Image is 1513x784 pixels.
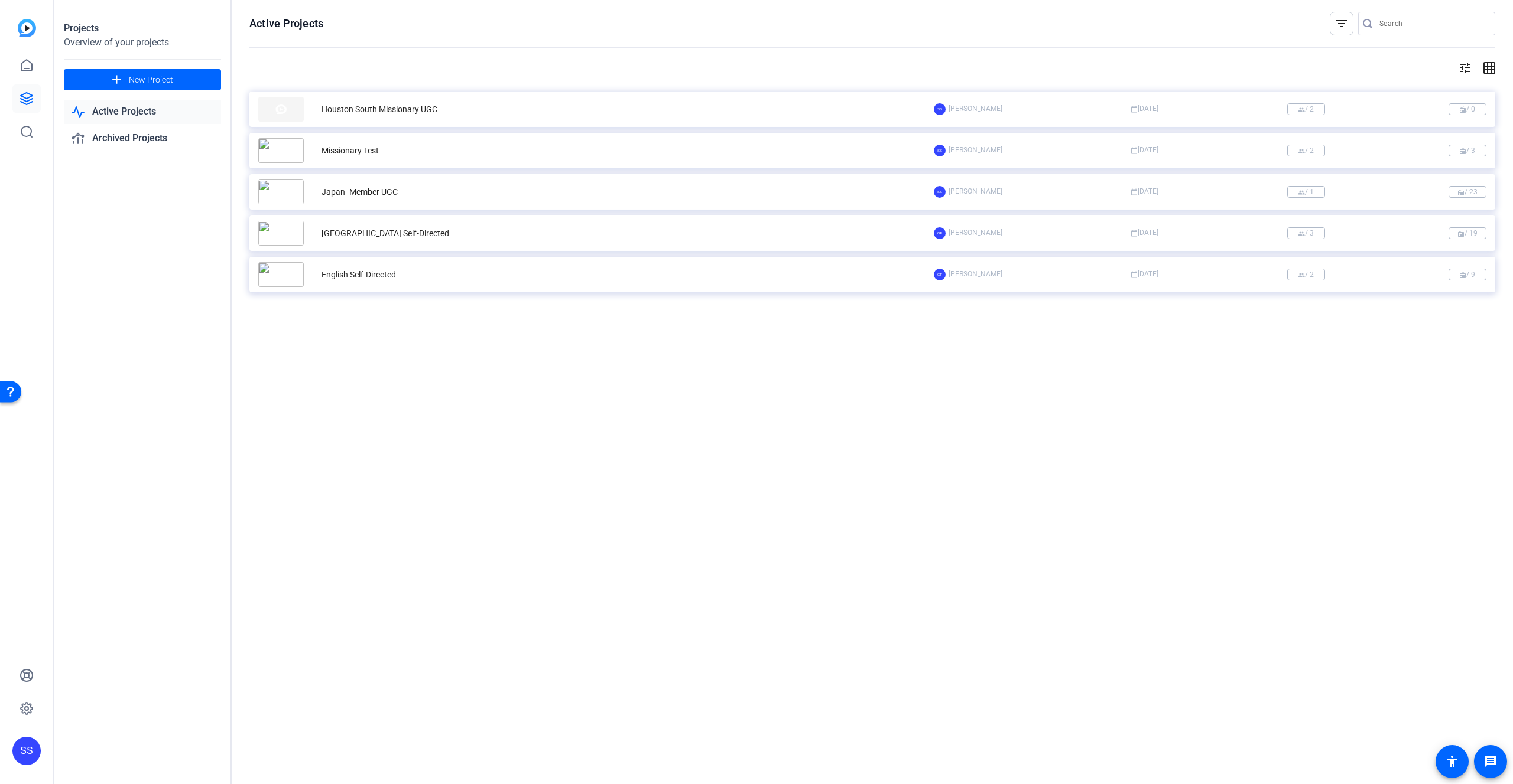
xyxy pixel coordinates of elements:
[1131,147,1138,154] mat-icon: calendar_today
[1449,227,1486,239] span: / 19
[934,227,946,239] div: GF
[949,145,1002,156] span: [PERSON_NAME]
[322,145,379,157] div: Missionary Test
[322,186,398,198] div: Japan- Member UGC
[1298,272,1305,279] mat-icon: group
[1126,103,1164,115] span: [DATE]
[258,262,304,287] img: thumb_2025-08-16-19-34-21-680.webp
[1126,227,1164,239] span: [DATE]
[1126,145,1164,156] span: [DATE]
[1449,269,1486,280] span: / 9
[109,73,124,87] mat-icon: add
[1131,271,1138,278] mat-icon: calendar_today
[1131,230,1138,237] mat-icon: calendar_today
[258,138,304,163] img: thumb_2025-08-22-18-05-55-255.webp
[1298,148,1305,155] mat-icon: group
[934,269,946,280] div: GF
[1298,189,1305,196] mat-icon: group
[64,21,221,35] div: Projects
[1298,106,1305,113] mat-icon: group
[322,269,396,281] div: English Self-Directed
[1483,754,1498,769] mat-icon: message
[1459,148,1466,155] mat-icon: radio
[1457,230,1465,237] mat-icon: radio
[1131,188,1138,195] mat-icon: calendar_today
[1287,145,1325,156] span: / 2
[949,186,1002,198] span: [PERSON_NAME]
[18,19,36,37] img: blue-gradient.svg
[1481,61,1495,75] mat-icon: grid_on
[129,74,173,86] span: New Project
[12,737,41,765] div: SS
[1287,186,1325,198] span: / 1
[934,186,946,198] div: SS
[64,69,221,90] button: New Project
[1449,145,1486,156] span: / 3
[322,227,449,240] div: [GEOGRAPHIC_DATA] Self-Directed
[64,126,221,151] a: Archived Projects
[1287,103,1325,115] span: / 2
[934,145,946,156] div: SS
[949,269,1002,280] span: [PERSON_NAME]
[1379,17,1486,31] input: Search
[1445,754,1459,769] mat-icon: accessibility
[934,103,946,115] div: SS
[258,179,304,204] img: thumb_2025-08-07-23-58-23-515.webp
[249,17,323,31] h1: Active Projects
[1459,272,1466,279] mat-icon: radio
[1457,189,1465,196] mat-icon: radio
[1126,186,1164,198] span: [DATE]
[1287,227,1325,239] span: / 3
[258,221,304,246] img: thumb_2025-08-05-16-35-55-723.webp
[322,103,437,116] div: Houston South Missionary UGC
[1298,230,1305,237] mat-icon: group
[1335,17,1349,31] mat-icon: filter_list
[64,35,221,50] div: Overview of your projects
[64,100,221,124] a: Active Projects
[949,227,1002,239] span: [PERSON_NAME]
[1126,269,1164,280] span: [DATE]
[949,103,1002,115] span: [PERSON_NAME]
[1449,186,1486,198] span: / 23
[1459,106,1466,113] mat-icon: radio
[258,97,304,122] img: placeholder.jpg
[1458,61,1472,75] mat-icon: tune
[1449,103,1486,115] span: / 0
[1131,106,1138,113] mat-icon: calendar_today
[1287,269,1325,280] span: / 2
